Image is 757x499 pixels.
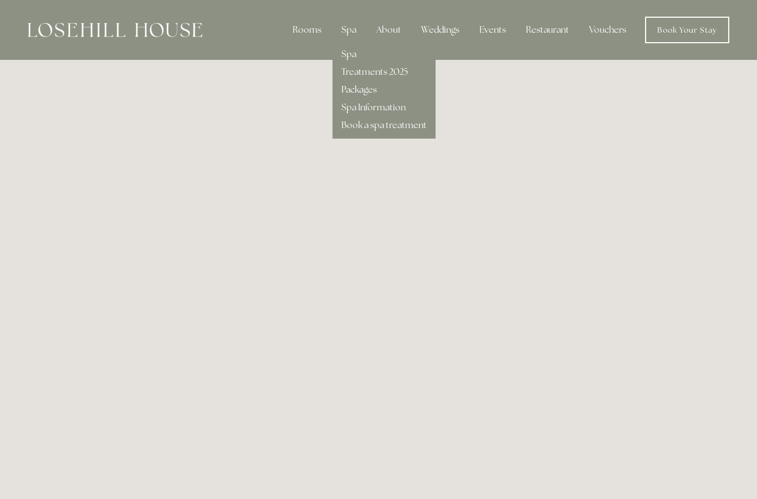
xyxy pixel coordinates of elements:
[580,19,635,41] a: Vouchers
[341,101,406,113] a: Spa Information
[645,17,729,43] a: Book Your Stay
[470,19,515,41] div: Events
[341,48,356,60] a: Spa
[412,19,468,41] div: Weddings
[341,119,427,131] a: Book a spa treatment
[284,19,330,41] div: Rooms
[28,23,202,37] img: Losehill House
[333,19,365,41] div: Spa
[341,66,408,78] a: Treatments 2025
[341,84,377,95] a: Packages
[367,19,410,41] div: About
[517,19,578,41] div: Restaurant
